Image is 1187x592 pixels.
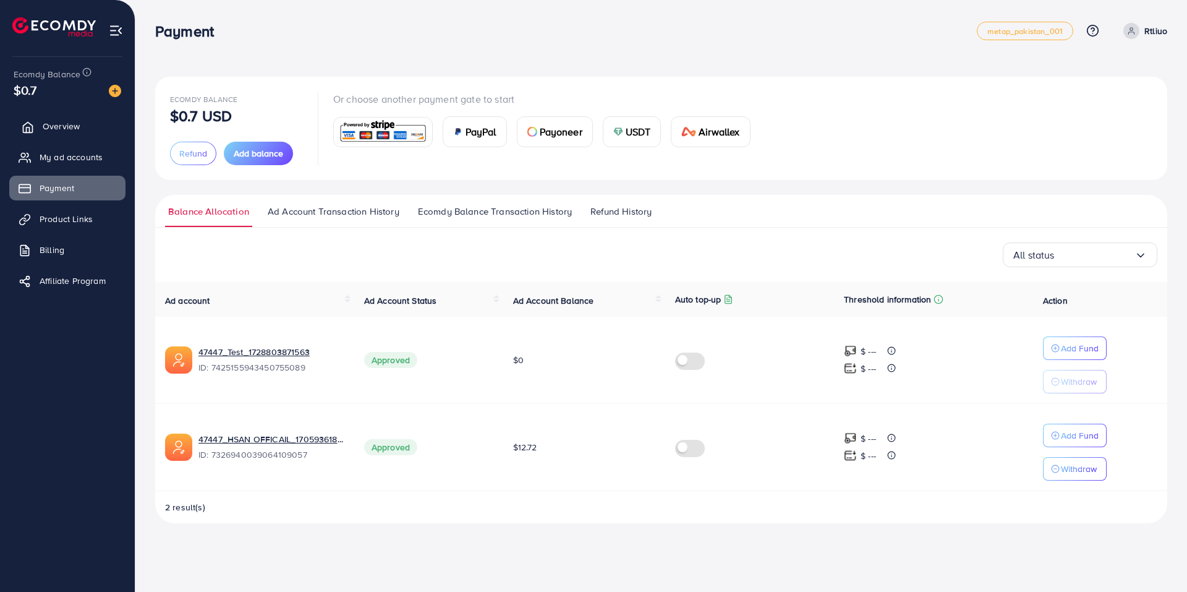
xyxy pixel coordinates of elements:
span: Ad Account Transaction History [268,205,399,218]
span: Add balance [234,147,283,160]
img: top-up amount [844,362,857,375]
span: Affiliate Program [40,275,106,287]
span: My ad accounts [40,151,103,163]
h3: Payment [155,22,224,40]
p: Withdraw [1061,374,1097,389]
p: Or choose another payment gate to start [333,92,760,106]
a: card [333,117,433,147]
p: $ --- [861,344,876,359]
img: card [453,127,463,137]
p: Threshold information [844,292,931,307]
span: Ecomdy Balance [170,94,237,105]
span: Payment [40,182,74,194]
span: Ad account [165,294,210,307]
img: top-up amount [844,345,857,358]
a: 47447_HSAN OFFICAIL_1705936181980 [198,433,344,445]
a: cardUSDT [603,116,662,147]
p: Withdraw [1061,461,1097,476]
a: cardPayoneer [517,116,593,147]
a: Product Links [9,207,126,231]
a: cardAirwallex [671,116,750,147]
p: $ --- [861,431,876,446]
p: $ --- [861,361,876,376]
button: Add Fund [1043,424,1107,447]
a: Rtliuo [1118,23,1167,39]
iframe: Chat [1134,536,1178,583]
img: ic-ads-acc.e4c84228.svg [165,434,192,461]
img: card [338,119,428,145]
img: card [527,127,537,137]
a: metap_pakistan_001 [977,22,1073,40]
span: Ad Account Status [364,294,437,307]
a: cardPayPal [443,116,507,147]
img: card [681,127,696,137]
img: top-up amount [844,432,857,445]
span: $12.72 [513,441,537,453]
img: menu [109,24,123,38]
button: Withdraw [1043,370,1107,393]
button: Refund [170,142,216,165]
span: ID: 7326940039064109057 [198,448,344,461]
span: PayPal [466,124,496,139]
img: card [613,127,623,137]
p: Add Fund [1061,428,1099,443]
span: Balance Allocation [168,205,249,218]
a: 47447_Test_1728803871563 [198,346,344,358]
span: Ecomdy Balance [14,68,80,80]
img: logo [12,17,96,36]
div: <span class='underline'>47447_HSAN OFFICAIL_1705936181980</span></br>7326940039064109057 [198,433,344,461]
p: Auto top-up [675,292,721,307]
img: image [109,85,121,97]
input: Search for option [1055,246,1134,265]
img: ic-ads-acc.e4c84228.svg [165,346,192,374]
span: Approved [364,439,417,455]
span: Payoneer [540,124,582,139]
span: Billing [40,244,64,256]
span: Approved [364,352,417,368]
span: Airwallex [699,124,739,139]
a: Overview [9,114,126,139]
span: metap_pakistan_001 [987,27,1063,35]
a: Billing [9,238,126,262]
span: ID: 7425155943450755089 [198,361,344,374]
a: Payment [9,176,126,200]
span: Overview [43,120,80,132]
p: $ --- [861,448,876,463]
span: Refund [179,147,207,160]
span: $0.7 [14,81,37,99]
div: <span class='underline'>47447_Test_1728803871563</span></br>7425155943450755089 [198,346,344,374]
p: Add Fund [1061,341,1099,356]
div: Search for option [1003,242,1157,267]
span: Refund History [590,205,652,218]
p: Rtliuo [1144,24,1167,38]
span: 2 result(s) [165,501,205,513]
a: Affiliate Program [9,268,126,293]
span: Product Links [40,213,93,225]
span: Ecomdy Balance Transaction History [418,205,572,218]
button: Withdraw [1043,457,1107,481]
a: My ad accounts [9,145,126,169]
span: All status [1013,246,1055,265]
p: $0.7 USD [170,108,232,123]
span: Action [1043,294,1068,307]
span: $0 [513,354,524,366]
span: USDT [626,124,651,139]
button: Add balance [224,142,293,165]
img: top-up amount [844,449,857,462]
span: Ad Account Balance [513,294,594,307]
button: Add Fund [1043,337,1107,360]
